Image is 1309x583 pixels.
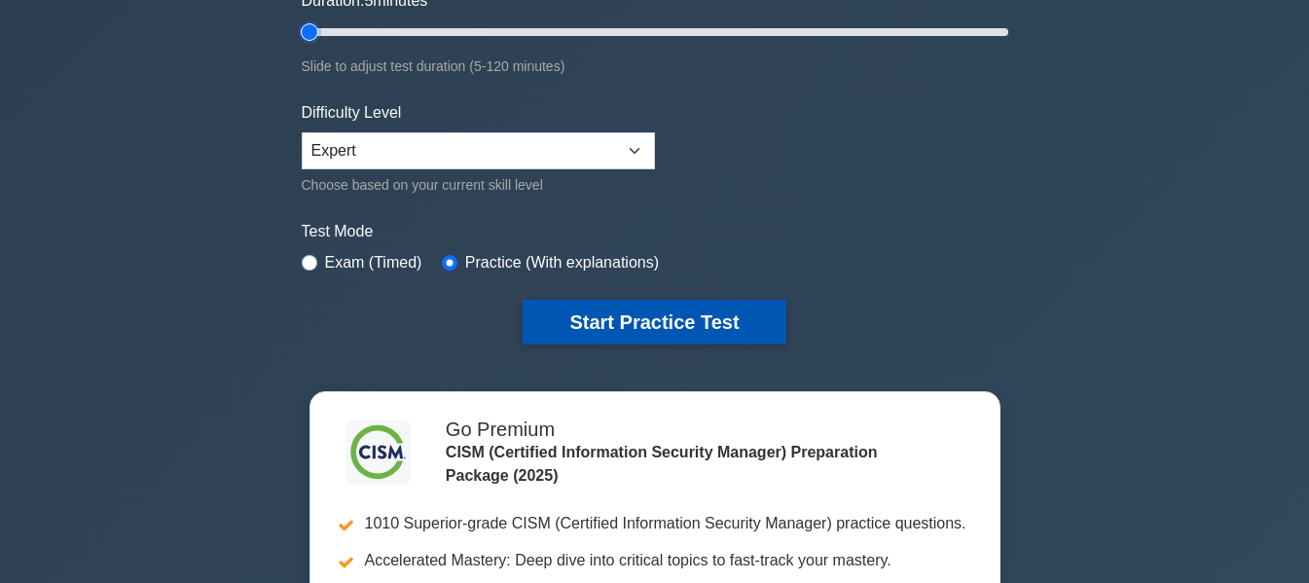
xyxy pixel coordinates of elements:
[523,300,785,345] button: Start Practice Test
[302,173,655,197] div: Choose based on your current skill level
[325,251,422,274] label: Exam (Timed)
[302,101,402,125] label: Difficulty Level
[302,220,1008,243] label: Test Mode
[302,55,1008,78] div: Slide to adjust test duration (5-120 minutes)
[465,251,659,274] label: Practice (With explanations)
